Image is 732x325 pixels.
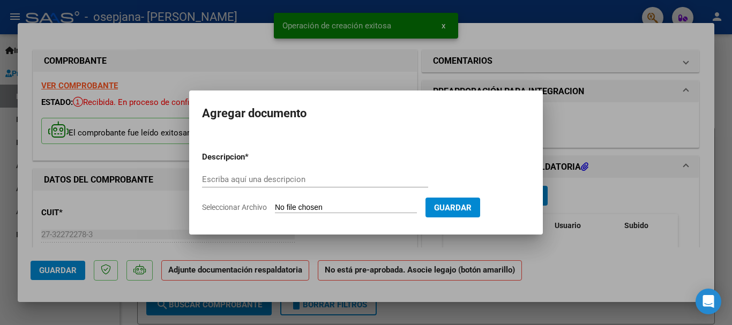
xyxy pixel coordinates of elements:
[425,198,480,217] button: Guardar
[434,203,472,213] span: Guardar
[696,289,721,314] div: Open Intercom Messenger
[202,151,301,163] p: Descripcion
[202,203,267,211] span: Seleccionar Archivo
[202,103,530,124] h2: Agregar documento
